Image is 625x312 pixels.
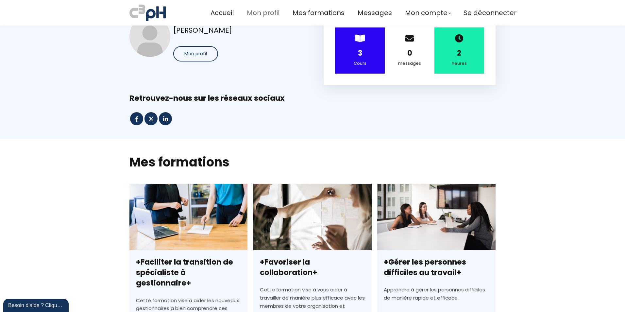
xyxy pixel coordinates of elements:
iframe: chat widget [3,298,70,312]
div: Retrouvez-nous sur les réseaux sociaux [129,93,496,103]
div: Cours [343,60,377,67]
button: Mon profil [173,46,218,61]
a: Messages [358,8,392,18]
div: heures [443,60,476,67]
p: [PERSON_NAME] [173,25,301,36]
strong: 2 [457,48,461,58]
a: Accueil [211,8,234,18]
strong: 0 [407,48,412,58]
a: Mes formations [293,8,345,18]
span: Mon compte [405,8,448,18]
img: 681200638ad324ff29033388.jpg [129,16,170,57]
div: > [335,27,385,74]
h2: Mes formations [129,154,496,170]
a: Se déconnecter [464,8,516,18]
span: Mon profil [184,50,207,57]
a: Mon profil [247,8,279,18]
div: messages [393,60,426,67]
img: a70bc7685e0efc0bd0b04b3506828469.jpeg [129,3,166,22]
strong: 3 [358,48,362,58]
